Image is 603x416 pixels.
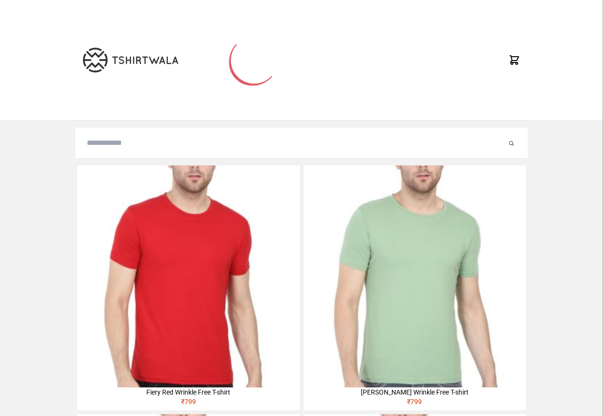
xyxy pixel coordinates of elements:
img: 4M6A2225-320x320.jpg [77,165,299,387]
img: TW-LOGO-400-104.png [83,48,178,72]
button: Submit your search query. [507,137,516,149]
a: Fiery Red Wrinkle Free T-shirt₹799 [77,165,299,410]
div: ₹ 799 [304,397,526,410]
div: [PERSON_NAME] Wrinkle Free T-shirt [304,387,526,397]
img: 4M6A2211-320x320.jpg [304,165,526,387]
div: ₹ 799 [77,397,299,410]
div: Fiery Red Wrinkle Free T-shirt [77,387,299,397]
a: [PERSON_NAME] Wrinkle Free T-shirt₹799 [304,165,526,410]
